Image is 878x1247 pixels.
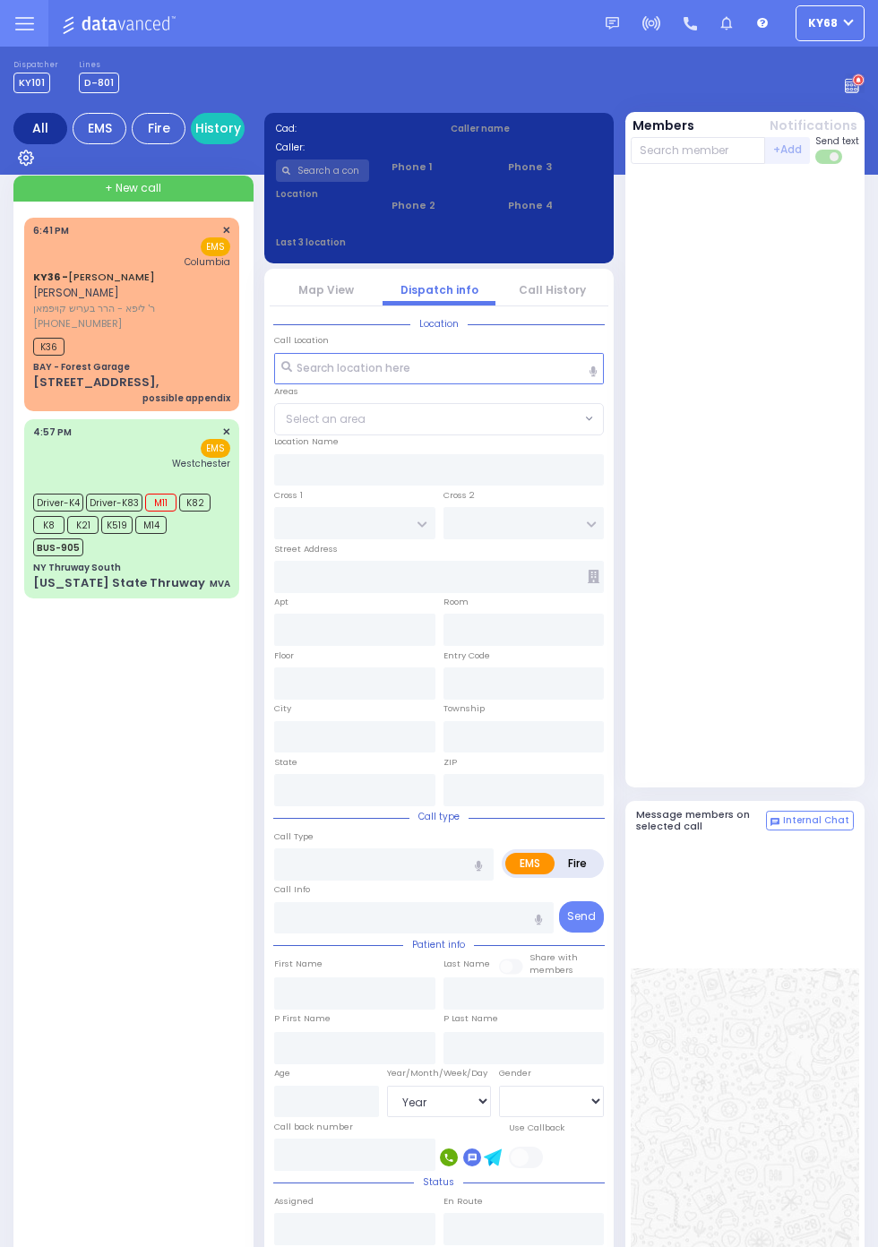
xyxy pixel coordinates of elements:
span: Phone 1 [392,159,486,175]
button: Notifications [770,116,857,135]
a: [PERSON_NAME] [33,270,155,284]
div: possible appendix [142,391,230,405]
span: 6:41 PM [33,224,69,237]
div: [US_STATE] State Thruway [33,574,205,592]
span: BUS-905 [33,538,83,556]
label: Street Address [274,543,338,555]
span: members [529,964,573,976]
h5: Message members on selected call [636,809,767,832]
label: Cad: [276,122,428,135]
div: All [13,113,67,144]
label: Call Type [274,830,314,843]
span: KY101 [13,73,50,93]
span: ✕ [222,425,230,440]
div: EMS [73,113,126,144]
span: Westchester [172,457,230,470]
label: Location Name [274,435,339,448]
img: message.svg [606,17,619,30]
span: Phone 4 [508,198,602,213]
img: Logo [62,13,181,35]
label: Location [276,187,370,201]
label: Turn off text [815,148,844,166]
label: Gender [499,1067,531,1079]
label: Room [443,596,469,608]
div: BAY - Forest Garage [33,360,130,374]
span: Status [414,1175,463,1189]
button: Send [559,901,604,933]
label: Lines [79,60,119,71]
label: EMS [505,853,555,874]
span: KY36 - [33,270,68,284]
span: K519 [101,516,133,534]
a: Dispatch info [400,282,478,297]
span: [PHONE_NUMBER] [33,316,122,331]
small: Share with [529,951,578,963]
span: ר' ליפא - הרר בעריש קויפמאן [33,301,225,316]
label: Call back number [274,1121,353,1133]
span: + New call [105,180,161,196]
span: Select an area [286,411,366,427]
div: NY Thruway South [33,561,121,574]
span: ky68 [808,15,838,31]
div: Fire [132,113,185,144]
span: Driver-K4 [33,494,83,512]
div: MVA [210,577,230,590]
input: Search location here [274,353,604,385]
label: Township [443,702,485,715]
label: Dispatcher [13,60,58,71]
label: Use Callback [509,1122,564,1134]
label: Apt [274,596,288,608]
span: Other building occupants [588,570,599,583]
a: History [191,113,245,144]
span: M14 [135,516,167,534]
label: Call Location [274,334,329,347]
span: Columbia [185,255,230,269]
span: 4:57 PM [33,426,72,439]
span: Internal Chat [783,814,849,827]
label: Age [274,1067,290,1079]
span: D-801 [79,73,119,93]
button: Internal Chat [766,811,854,830]
span: K36 [33,338,65,356]
button: ky68 [796,5,865,41]
label: Last 3 location [276,236,440,249]
label: Call Info [274,883,310,896]
input: Search a contact [276,159,370,182]
label: Last Name [443,958,490,970]
label: First Name [274,958,323,970]
span: Send text [815,134,859,148]
label: En Route [443,1195,483,1208]
span: EMS [201,237,230,256]
label: Caller name [451,122,603,135]
div: [STREET_ADDRESS], [33,374,159,391]
button: Members [633,116,694,135]
label: Cross 2 [443,489,475,502]
span: EMS [201,439,230,458]
label: Fire [554,853,601,874]
div: Year/Month/Week/Day [387,1067,492,1079]
label: ZIP [443,756,457,769]
span: K21 [67,516,99,534]
label: Floor [274,649,294,662]
span: M11 [145,494,176,512]
label: P First Name [274,1012,331,1025]
label: City [274,702,291,715]
label: Caller: [276,141,428,154]
label: P Last Name [443,1012,498,1025]
span: Phone 3 [508,159,602,175]
span: K8 [33,516,65,534]
span: Driver-K83 [86,494,142,512]
span: K82 [179,494,211,512]
span: Location [410,317,468,331]
input: Search member [631,137,766,164]
a: Map View [298,282,354,297]
span: Phone 2 [392,198,486,213]
span: ✕ [222,223,230,238]
span: [PERSON_NAME] [33,285,119,300]
img: comment-alt.png [770,818,779,827]
label: Assigned [274,1195,314,1208]
label: State [274,756,297,769]
span: Patient info [403,938,474,951]
label: Entry Code [443,649,490,662]
a: Call History [519,282,586,297]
